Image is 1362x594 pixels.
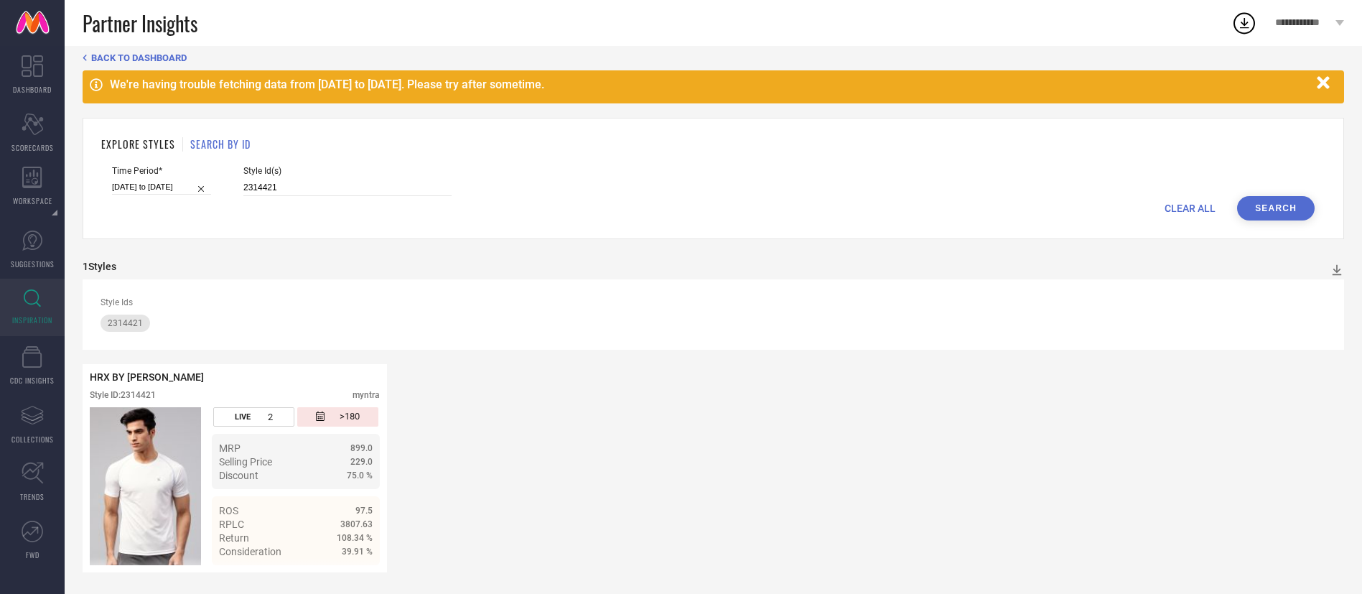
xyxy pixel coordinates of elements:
div: Style Ids [101,297,1326,307]
div: 1 Styles [83,261,116,272]
button: Search [1237,196,1315,221]
span: LIVE [235,412,251,422]
span: 75.0 % [347,470,373,481]
div: Open download list [1231,10,1257,36]
span: HRX BY [PERSON_NAME] [90,371,204,383]
h1: SEARCH BY ID [190,136,251,152]
span: CLEAR ALL [1165,203,1216,214]
span: SUGGESTIONS [11,259,55,269]
div: Back TO Dashboard [83,52,1344,63]
span: 229.0 [350,457,373,467]
span: Consideration [219,546,281,557]
h1: EXPLORE STYLES [101,136,175,152]
span: 108.34 % [337,533,373,543]
span: Return [219,532,249,544]
span: 2314421 [108,318,143,328]
div: myntra [353,390,380,400]
span: SCORECARDS [11,142,54,153]
span: 39.91 % [342,547,373,557]
div: We're having trouble fetching data from [DATE] to [DATE]. Please try after sometime. [110,78,1310,91]
span: 899.0 [350,443,373,453]
input: Enter comma separated style ids e.g. 12345, 67890 [243,180,452,196]
span: Selling Price [219,456,272,468]
span: 3807.63 [340,519,373,529]
img: Style preview image [90,407,201,565]
span: Partner Insights [83,9,197,38]
span: Style Id(s) [243,166,452,176]
span: DASHBOARD [13,84,52,95]
a: Details [326,572,373,583]
span: CDC INSIGHTS [10,375,55,386]
span: Details [340,572,373,583]
span: Discount [219,470,258,481]
span: BACK TO DASHBOARD [91,52,187,63]
div: Click to view image [90,407,201,565]
span: COLLECTIONS [11,434,54,445]
span: FWD [26,549,39,560]
span: WORKSPACE [13,195,52,206]
span: MRP [219,442,241,454]
div: Style ID: 2314421 [90,390,156,400]
div: Number of days the style has been live on the platform [213,407,294,427]
span: 2 [268,412,273,422]
span: ROS [219,505,238,516]
input: Select time period [112,180,211,195]
span: Time Period* [112,166,211,176]
span: RPLC [219,519,244,530]
span: >180 [340,411,360,423]
div: Number of days since the style was first listed on the platform [297,407,378,427]
span: 97.5 [355,506,373,516]
span: TRENDS [20,491,45,502]
span: INSPIRATION [12,315,52,325]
